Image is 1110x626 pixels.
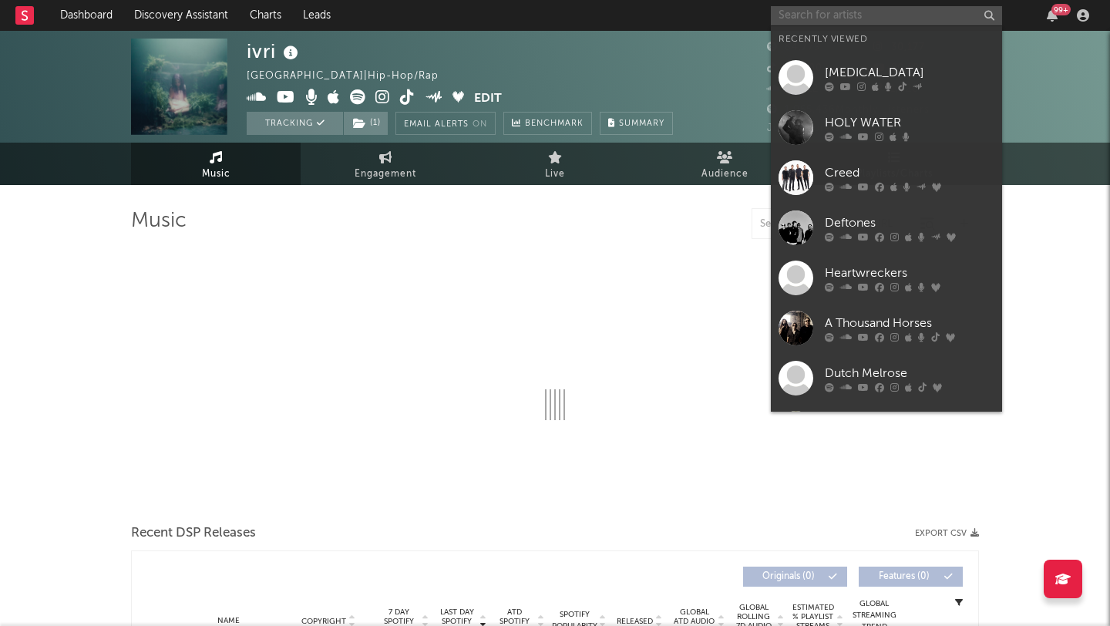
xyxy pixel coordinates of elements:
span: 10,912 [767,84,819,94]
span: ( 1 ) [343,112,388,135]
a: Music [131,143,301,185]
div: [GEOGRAPHIC_DATA] | Hip-Hop/Rap [247,67,456,86]
a: Culture Wars [771,403,1002,453]
div: Heartwreckers [825,264,994,282]
span: Audience [701,165,748,183]
span: Live [545,165,565,183]
input: Search for artists [771,6,1002,25]
div: ivri [247,39,302,64]
span: Copyright [301,617,346,626]
a: Benchmark [503,112,592,135]
span: 1,055,436 Monthly Listeners [767,105,930,115]
span: Originals ( 0 ) [753,572,824,581]
div: Dutch Melrose [825,364,994,382]
button: Email AlertsOn [395,112,496,135]
button: (1) [344,112,388,135]
span: Music [202,165,230,183]
a: A Thousand Horses [771,303,1002,353]
button: Edit [474,89,502,109]
div: Deftones [825,214,994,232]
div: A Thousand Horses [825,314,994,332]
a: Live [470,143,640,185]
span: Recent DSP Releases [131,524,256,543]
span: Jump Score: 94.5 [767,123,858,133]
div: Recently Viewed [779,30,994,49]
input: Search by song name or URL [752,218,915,231]
a: Engagement [301,143,470,185]
a: Deftones [771,203,1002,253]
div: Creed [825,163,994,182]
button: Tracking [247,112,343,135]
div: HOLY WATER [825,113,994,132]
button: Originals(0) [743,567,847,587]
div: 99 + [1051,4,1071,15]
a: [MEDICAL_DATA] [771,52,1002,103]
span: Summary [619,119,664,128]
span: Features ( 0 ) [869,572,940,581]
a: HOLY WATER [771,103,1002,153]
a: Heartwreckers [771,253,1002,303]
button: Features(0) [859,567,963,587]
em: On [473,120,487,129]
button: Summary [600,112,673,135]
a: Audience [640,143,809,185]
span: Engagement [355,165,416,183]
span: Benchmark [525,115,584,133]
button: Export CSV [915,529,979,538]
button: 99+ [1047,9,1058,22]
span: 68,900 [767,63,822,73]
a: Dutch Melrose [771,353,1002,403]
span: 84,779 [767,42,821,52]
div: [MEDICAL_DATA] [825,63,994,82]
a: Creed [771,153,1002,203]
span: Released [617,617,653,626]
